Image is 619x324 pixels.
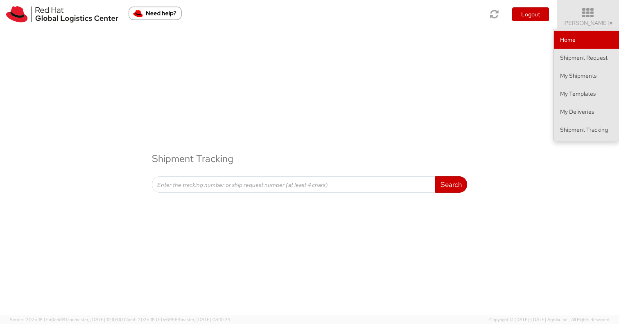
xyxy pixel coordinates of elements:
a: Shipment Request [554,49,619,67]
span: Server: 2025.18.0-a0edd1917ac [10,317,123,322]
span: Copyright © [DATE]-[DATE] Agistix Inc., All Rights Reserved [489,317,609,323]
span: [PERSON_NAME] [563,19,614,27]
a: My Deliveries [554,103,619,121]
a: My Templates [554,85,619,103]
a: Home [554,31,619,49]
a: My Shipments [554,67,619,85]
h3: Shipment Tracking [152,141,467,176]
button: Logout [512,7,549,21]
span: Client: 2025.18.0-0e69584 [124,317,230,322]
span: master, [DATE] 08:10:29 [181,317,230,322]
a: Shipment Tracking [554,121,619,139]
button: Need help? [129,7,182,20]
span: master, [DATE] 10:10:00 [75,317,123,322]
img: rh-logistics-00dfa346123c4ec078e1.svg [6,6,118,22]
input: Enter the tracking number or ship request number (at least 4 chars) [152,176,436,193]
span: ▼ [609,20,614,27]
button: Search [435,176,467,193]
